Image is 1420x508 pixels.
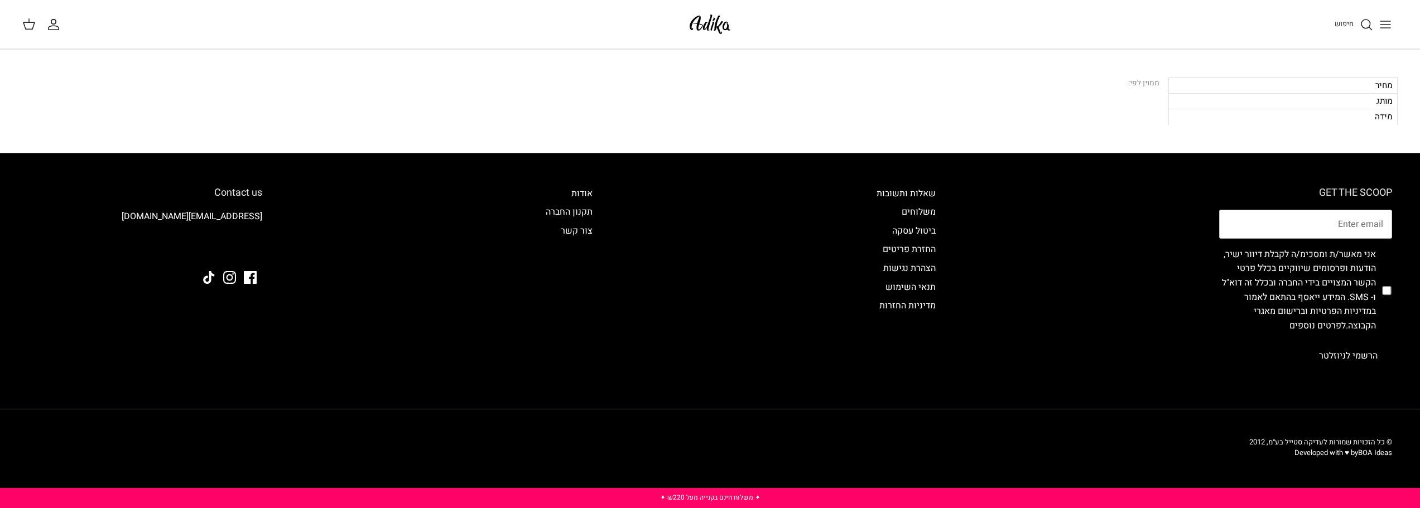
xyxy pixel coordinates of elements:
[223,271,236,284] a: Instagram
[535,187,604,370] div: Secondary navigation
[877,187,936,200] a: שאלות ותשובות
[122,210,262,223] a: [EMAIL_ADDRESS][DOMAIN_NAME]
[571,187,593,200] a: אודות
[28,187,262,199] h6: Contact us
[1335,18,1373,31] a: חיפוש
[1373,12,1398,37] button: Toggle menu
[660,492,760,502] a: ✦ משלוח חינם בקנייה מעל ₪220 ✦
[232,241,262,255] img: Adika IL
[1219,248,1376,333] label: אני מאשר/ת ומסכימ/ה לקבלת דיוור ישיר, הודעות ופרסומים שיווקיים בכלל פרטי הקשר המצויים בידי החברה ...
[1335,18,1354,29] span: חיפוש
[885,280,936,294] a: תנאי השימוש
[1128,78,1159,90] div: ממוין לפי:
[883,243,936,256] a: החזרת פריטים
[1249,437,1392,447] span: © כל הזכויות שמורות לעדיקה סטייל בע״מ, 2012
[1168,109,1398,124] div: מידה
[1219,187,1392,199] h6: GET THE SCOOP
[892,224,936,238] a: ביטול עסקה
[561,224,593,238] a: צור קשר
[1289,319,1346,332] a: לפרטים נוספים
[546,205,593,219] a: תקנון החברה
[1305,342,1392,370] button: הרשמי לניוזלטר
[883,262,936,275] a: הצהרת נגישות
[1219,210,1392,239] input: Email
[1168,93,1398,109] div: מותג
[203,271,215,284] a: Tiktok
[1249,448,1392,458] p: Developed with ♥ by
[244,271,257,284] a: Facebook
[47,18,65,31] a: החשבון שלי
[879,299,936,312] a: מדיניות החזרות
[1168,78,1398,93] div: מחיר
[902,205,936,219] a: משלוחים
[865,187,947,370] div: Secondary navigation
[1358,447,1392,458] a: BOA Ideas
[686,11,734,37] img: Adika IL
